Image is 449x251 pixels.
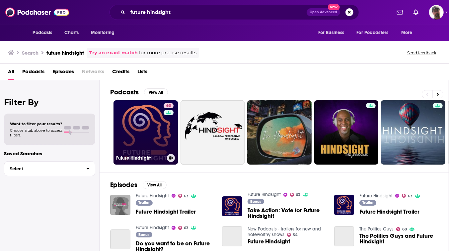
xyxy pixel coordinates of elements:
span: Bonus [138,233,149,237]
a: Credits [112,66,129,80]
span: Want to filter your results? [10,122,62,126]
button: Send feedback [405,50,438,56]
span: For Business [318,28,344,37]
a: Charts [60,26,83,39]
span: Monitoring [91,28,114,37]
a: 63 [290,193,301,197]
a: 63 [402,194,412,198]
button: open menu [314,26,353,39]
a: Future Hindsight [222,226,242,246]
img: User Profile [429,5,444,20]
span: 63 [408,195,412,198]
a: 63 [178,226,189,230]
a: Episodes [52,66,74,80]
a: All [8,66,14,80]
img: Take Action: Vote for Future Hindsight! [222,196,242,217]
img: Future Hindsight Trailer [334,195,354,215]
input: Search podcasts, credits, & more... [128,7,307,18]
img: Podchaser - Follow, Share and Rate Podcasts [5,6,69,19]
span: 54 [293,233,298,236]
span: For Podcasters [357,28,389,37]
span: Networks [82,66,104,80]
a: The Politics Guys and Future Hindsight [334,226,354,246]
span: Trailer [362,201,374,205]
span: 68 [402,228,407,231]
span: New [328,4,340,10]
a: Future Hindsight [248,239,290,244]
a: Take Action: Vote for Future Hindsight! [248,208,326,219]
span: Charts [65,28,79,37]
span: for more precise results [139,49,196,57]
button: open menu [397,26,421,39]
h2: Filter By [4,97,95,107]
span: Podcasts [33,28,52,37]
span: Choose a tab above to access filters. [10,128,62,137]
span: 63 [184,226,188,229]
a: Podcasts [22,66,44,80]
span: Bonus [251,200,262,204]
button: View All [143,181,167,189]
h2: Podcasts [110,88,139,96]
h3: Future Hindsight [116,155,164,161]
span: Select [4,167,81,171]
button: Show profile menu [429,5,444,20]
a: Future Hindsight [248,192,281,197]
a: Future Hindsight Trailer [359,209,419,215]
a: Show notifications dropdown [394,7,406,18]
a: Lists [137,66,147,80]
a: 54 [287,233,298,237]
h3: Search [22,50,38,56]
a: Future Hindsight [136,193,169,199]
h3: future hindsight [46,50,84,56]
button: open menu [352,26,398,39]
p: Saved Searches [4,150,95,157]
a: Future Hindsight Trailer [136,209,196,215]
a: The Politics Guys [359,226,394,232]
a: 63 [178,194,189,198]
a: Future Hindsight [136,225,169,230]
a: EpisodesView All [110,181,167,189]
span: Trailer [138,201,150,205]
span: 63 [296,193,301,196]
a: PodcastsView All [110,88,168,96]
button: Select [4,161,95,176]
a: Show notifications dropdown [411,7,421,18]
a: Do you want to be on Future Hindsight? [110,229,130,250]
span: 63 [166,103,171,109]
button: open menu [28,26,61,39]
img: Future Hindsight Trailer [110,195,130,215]
span: Open Advanced [310,11,337,14]
a: 63Future Hindsight [113,100,178,165]
a: The Politics Guys and Future Hindsight [359,233,438,244]
button: open menu [86,26,123,39]
h2: Episodes [110,181,137,189]
span: Logged in as cjPurdy [429,5,444,20]
a: Future Hindsight [359,193,393,199]
span: 63 [184,195,188,198]
a: New Podcasts - trailers for new and noteworthy shows [248,226,321,237]
a: Try an exact match [89,49,138,57]
a: 68 [396,227,407,231]
button: Open AdvancedNew [307,8,340,16]
button: View All [144,88,168,96]
a: 63 [164,103,174,108]
span: More [401,28,412,37]
div: Search podcasts, credits, & more... [110,5,359,20]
